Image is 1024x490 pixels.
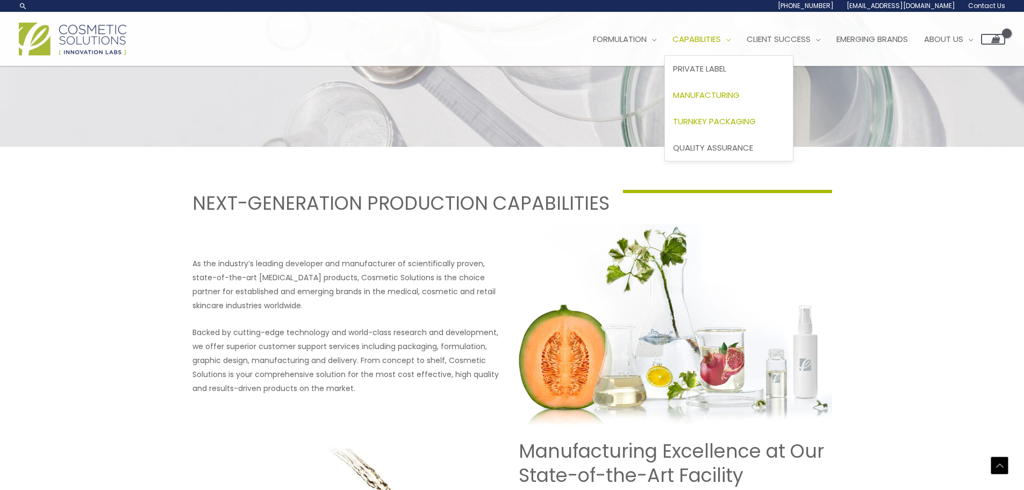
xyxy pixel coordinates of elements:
[665,82,793,109] a: Manufacturing
[19,23,126,55] img: Cosmetic Solutions Logo
[519,439,832,488] h2: Manufacturing Excellence at Our State-of-the-Art Facility
[847,1,955,10] span: [EMAIL_ADDRESS][DOMAIN_NAME]
[836,33,908,45] span: Emerging Brands
[593,33,647,45] span: Formulation
[192,325,506,395] p: Backed by cutting-edge technology and world-class research and development, we offer superior cus...
[665,108,793,134] a: Turnkey Packaging
[673,89,740,101] span: Manufacturing
[192,257,506,313] p: As the industry’s leading developer and manufacturer of scientifically proven, state-of-the-art [...
[968,1,1005,10] span: Contact Us
[519,224,832,428] img: Formulation Station Custom Formulation Image
[19,2,27,10] a: Search icon link
[585,23,664,55] a: Formulation
[747,33,811,45] span: Client Success
[665,134,793,161] a: Quality Assurance
[916,23,981,55] a: About Us
[924,33,963,45] span: About Us
[739,23,828,55] a: Client Success
[665,56,793,82] a: Private Label
[192,190,610,216] h1: NEXT-GENERATION PRODUCTION CAPABILITIES
[673,63,726,74] span: Private Label
[673,142,753,153] span: Quality Assurance
[778,1,834,10] span: [PHONE_NUMBER]
[672,33,721,45] span: Capabilities
[664,23,739,55] a: Capabilities
[828,23,916,55] a: Emerging Brands
[673,116,756,127] span: Turnkey Packaging
[981,34,1005,45] a: View Shopping Cart, empty
[577,23,1005,55] nav: Site Navigation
